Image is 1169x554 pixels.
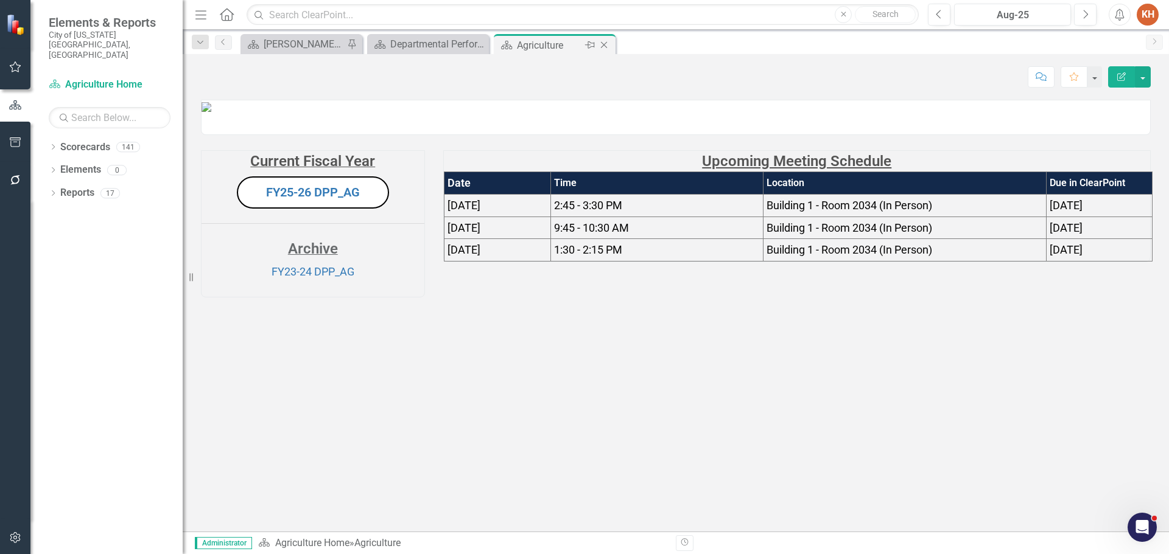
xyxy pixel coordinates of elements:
[767,199,932,212] span: Building 1 - Room 2034 (In Person)
[767,221,932,234] span: Building 1 - Room 2034 (In Person)
[517,38,582,53] div: Agriculture
[370,36,486,52] a: Departmental Performance Plans - 3 Columns
[954,4,1071,26] button: Aug-25
[202,102,211,112] img: mceclip0%20v2.jpg
[49,78,170,92] a: Agriculture Home
[275,537,349,549] a: Agriculture Home
[872,9,899,19] span: Search
[60,163,101,177] a: Elements
[250,153,375,170] strong: Current Fiscal Year
[264,36,344,52] div: [PERSON_NAME]'s Home
[49,107,170,128] input: Search Below...
[448,221,480,234] span: [DATE]
[958,8,1067,23] div: Aug-25
[288,240,338,257] strong: Archive
[1050,177,1125,189] strong: Due in ClearPoint
[107,165,127,175] div: 0
[1050,243,1083,256] span: [DATE]
[49,15,170,30] span: Elements & Reports
[116,142,140,152] div: 141
[448,243,480,256] span: [DATE]
[1128,513,1157,542] iframe: Intercom live chat
[554,243,622,256] span: 1:30 - 2:15 PM
[767,243,932,256] span: Building 1 - Room 2034 (In Person)
[244,36,344,52] a: [PERSON_NAME]'s Home
[554,199,622,212] span: 2:45 - 3:30 PM
[6,14,27,35] img: ClearPoint Strategy
[855,6,916,23] button: Search
[1050,221,1083,234] span: [DATE]
[554,177,577,189] strong: Time
[272,265,354,278] a: FY23-24 DPP_AG
[49,30,170,60] small: City of [US_STATE][GEOGRAPHIC_DATA], [GEOGRAPHIC_DATA]
[237,176,389,209] button: FY25-26 DPP_AG
[258,536,667,550] div: »
[448,176,471,189] strong: Date
[1050,199,1083,212] span: [DATE]
[60,140,110,154] a: Scorecards
[266,185,360,199] a: FY25-26 DPP_AG
[702,153,891,170] strong: Upcoming Meeting Schedule
[100,188,120,198] div: 17
[247,4,919,26] input: Search ClearPoint...
[60,186,94,200] a: Reports
[1137,4,1159,26] button: KH
[390,36,486,52] div: Departmental Performance Plans - 3 Columns
[354,537,401,549] div: Agriculture
[767,177,804,189] strong: Location
[448,199,480,212] span: [DATE]
[195,537,252,549] span: Administrator
[554,221,629,234] span: 9:45 - 10:30 AM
